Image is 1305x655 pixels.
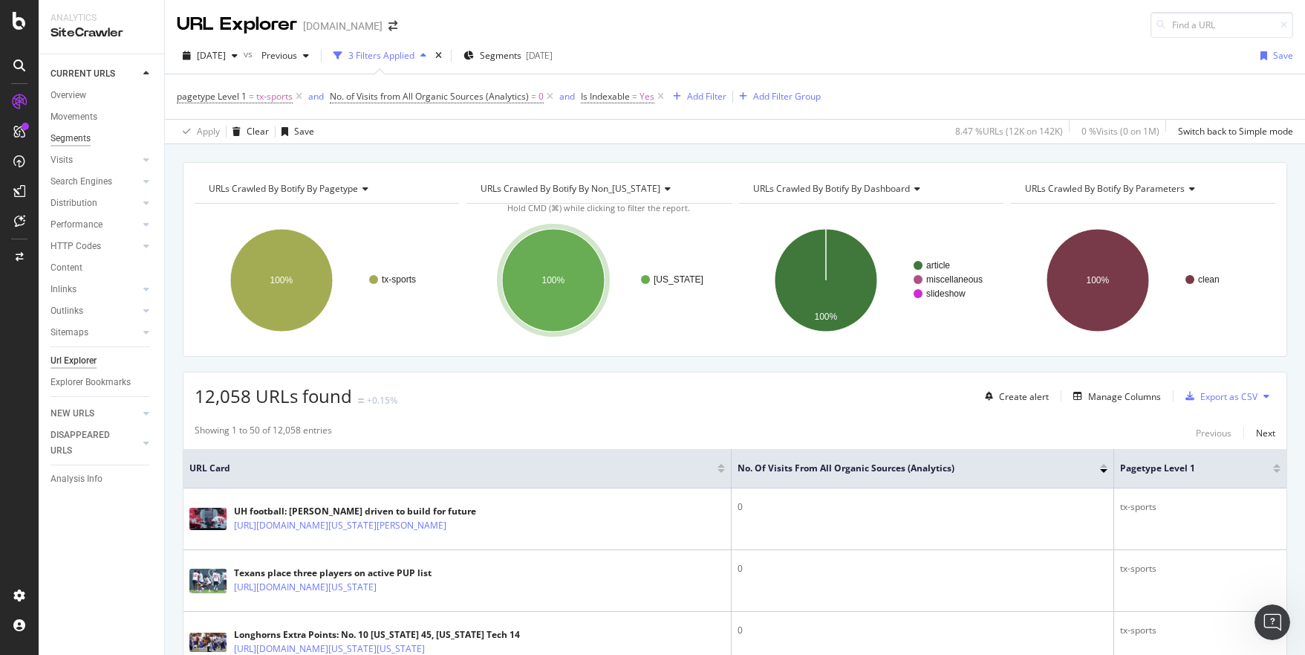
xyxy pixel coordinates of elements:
[294,125,314,138] div: Save
[51,152,73,168] div: Visits
[51,353,97,369] div: Url Explorer
[189,508,227,530] img: main image
[1086,275,1109,285] text: 100%
[195,424,332,442] div: Showing 1 to 50 of 12,058 entries
[1011,216,1275,345] svg: A chart.
[753,90,821,103] div: Add Filter Group
[308,90,324,103] div: and
[388,21,397,31] div: arrow-right-arrow-left
[51,471,154,487] a: Analysis Info
[51,217,139,233] a: Performance
[1120,624,1280,637] div: tx-sports
[507,202,690,213] span: Hold CMD (⌘) while clicking to filter the report.
[1120,562,1280,575] div: tx-sports
[1179,384,1257,408] button: Export as CSV
[1200,390,1257,403] div: Export as CSV
[654,274,703,285] text: [US_STATE]
[640,86,654,107] span: Yes
[51,325,88,341] div: Sitemaps
[559,90,575,103] div: and
[256,44,315,68] button: Previous
[1081,125,1159,138] div: 0 % Visits ( 0 on 1M )
[197,125,220,138] div: Apply
[270,275,293,285] text: 100%
[814,312,837,322] text: 100%
[1256,424,1275,442] button: Next
[955,125,1063,138] div: 8.47 % URLs ( 12K on 142K )
[348,49,414,62] div: 3 Filters Applied
[234,518,446,533] a: [URL][DOMAIN_NAME][US_STATE][PERSON_NAME]
[1172,120,1293,143] button: Switch back to Simple mode
[227,120,269,143] button: Clear
[1254,44,1293,68] button: Save
[738,462,1078,475] span: No. of Visits from All Organic Sources (Analytics)
[51,406,139,422] a: NEW URLS
[51,239,139,254] a: HTTP Codes
[526,49,553,62] div: [DATE]
[189,569,227,593] img: main image
[1196,427,1231,439] div: Previous
[1256,427,1275,439] div: Next
[51,406,94,422] div: NEW URLS
[667,88,726,106] button: Add Filter
[276,120,314,143] button: Save
[926,274,983,285] text: miscellaneous
[51,25,152,42] div: SiteCrawler
[1120,500,1280,514] div: tx-sports
[1120,462,1251,475] span: pagetype Level 1
[51,325,139,341] a: Sitemaps
[632,90,637,103] span: =
[738,624,1107,637] div: 0
[1025,182,1185,195] span: URLs Crawled By Botify By parameters
[51,427,126,459] div: DISAPPEARED URLS
[206,177,446,201] h4: URLs Crawled By Botify By pagetype
[51,174,112,190] div: Search Engines
[189,633,227,652] img: main image
[367,394,397,407] div: +0.15%
[51,282,139,297] a: Inlinks
[926,260,950,271] text: article
[51,375,154,390] a: Explorer Bookmarks
[247,125,269,138] div: Clear
[195,384,352,408] span: 12,058 URLs found
[1151,12,1293,38] input: Find a URL
[51,353,154,369] a: Url Explorer
[733,88,821,106] button: Add Filter Group
[1198,274,1220,285] text: clean
[51,152,139,168] a: Visits
[51,12,152,25] div: Analytics
[51,471,102,487] div: Analysis Info
[51,217,102,233] div: Performance
[1067,387,1161,405] button: Manage Columns
[1088,390,1161,403] div: Manage Columns
[738,500,1107,514] div: 0
[542,275,565,285] text: 100%
[328,44,432,68] button: 3 Filters Applied
[51,282,77,297] div: Inlinks
[999,390,1049,403] div: Create alert
[559,89,575,103] button: and
[177,120,220,143] button: Apply
[244,48,256,60] span: vs
[51,109,154,125] a: Movements
[687,90,726,103] div: Add Filter
[739,216,1003,345] svg: A chart.
[234,580,377,595] a: [URL][DOMAIN_NAME][US_STATE]
[308,89,324,103] button: and
[926,288,966,299] text: slideshow
[195,216,459,345] svg: A chart.
[531,90,536,103] span: =
[51,260,154,276] a: Content
[753,182,910,195] span: URLs Crawled By Botify By dashboard
[189,462,714,475] span: URL Card
[51,131,154,146] a: Segments
[750,177,990,201] h4: URLs Crawled By Botify By dashboard
[234,505,511,518] div: UH football: [PERSON_NAME] driven to build for future
[432,48,445,63] div: times
[1254,604,1290,640] iframe: Intercom live chat
[234,628,520,642] div: Longhorns Extra Points: No. 10 [US_STATE] 45, [US_STATE] Tech 14
[480,49,521,62] span: Segments
[1273,49,1293,62] div: Save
